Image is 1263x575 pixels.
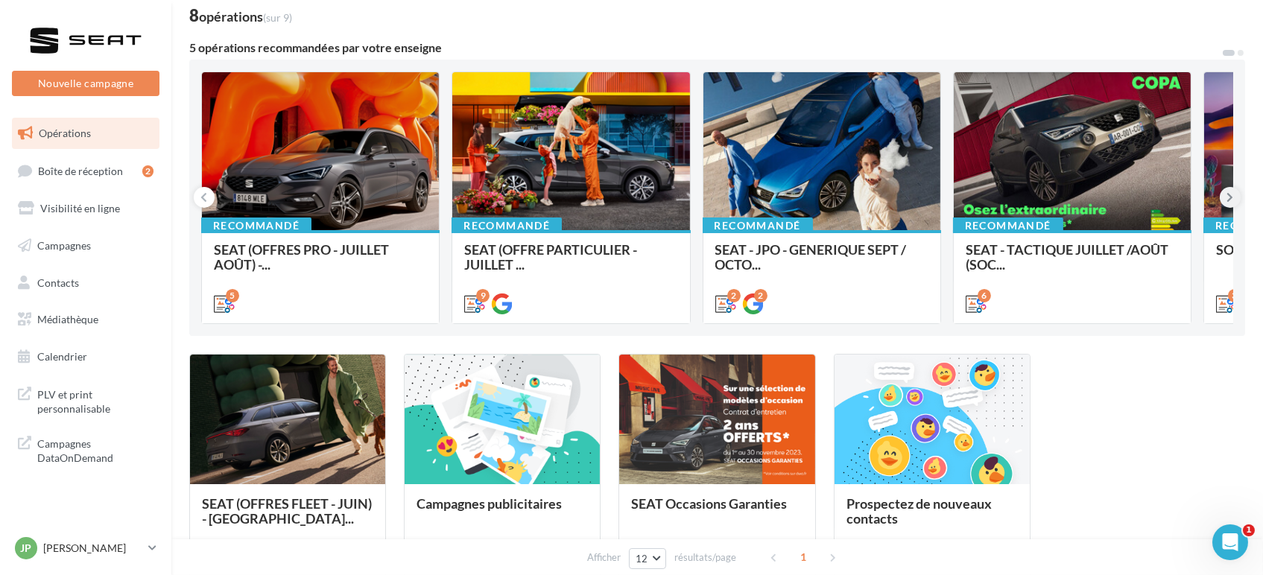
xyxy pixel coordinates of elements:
[417,495,562,512] span: Campagnes publicitaires
[40,202,120,215] span: Visibilité en ligne
[631,495,787,512] span: SEAT Occasions Garanties
[226,289,239,302] div: 5
[966,241,1168,273] span: SEAT - TACTIQUE JUILLET /AOÛT (SOC...
[199,10,292,23] div: opérations
[214,241,389,273] span: SEAT (OFFRES PRO - JUILLET AOÛT) -...
[464,241,637,273] span: SEAT (OFFRE PARTICULIER - JUILLET ...
[674,550,736,565] span: résultats/page
[1243,524,1255,536] span: 1
[189,7,292,24] div: 8
[37,384,153,416] span: PLV et print personnalisable
[452,217,562,234] div: Recommandé
[703,217,813,234] div: Recommandé
[1228,289,1241,302] div: 3
[37,239,91,252] span: Campagnes
[38,164,123,177] span: Boîte de réception
[263,11,292,24] span: (sur 9)
[636,553,648,565] span: 12
[202,495,372,527] span: SEAT (OFFRES FLEET - JUIN) - [GEOGRAPHIC_DATA]...
[9,378,162,422] a: PLV et print personnalisable
[201,217,311,234] div: Recommandé
[39,127,91,139] span: Opérations
[37,433,153,466] span: Campagnes DataOnDemand
[846,495,992,527] span: Prospectez de nouveaux contacts
[587,550,621,565] span: Afficher
[37,313,98,325] span: Médiathèque
[727,289,741,302] div: 2
[189,42,1221,54] div: 5 opérations recommandées par votre enseigne
[9,304,162,335] a: Médiathèque
[12,71,159,96] button: Nouvelle campagne
[1212,524,1248,560] iframe: Intercom live chat
[9,155,162,187] a: Boîte de réception2
[791,545,815,569] span: 1
[715,241,907,273] span: SEAT - JPO - GENERIQUE SEPT / OCTO...
[37,350,87,363] span: Calendrier
[9,267,162,299] a: Contacts
[12,534,159,562] a: JP [PERSON_NAME]
[754,289,767,302] div: 2
[9,230,162,261] a: Campagnes
[9,428,162,471] a: Campagnes DataOnDemand
[629,548,667,569] button: 12
[43,541,142,556] p: [PERSON_NAME]
[21,541,32,556] span: JP
[476,289,490,302] div: 9
[37,276,79,288] span: Contacts
[9,193,162,224] a: Visibilité en ligne
[142,165,153,177] div: 2
[9,341,162,372] a: Calendrier
[953,217,1063,234] div: Recommandé
[9,118,162,149] a: Opérations
[978,289,991,302] div: 6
